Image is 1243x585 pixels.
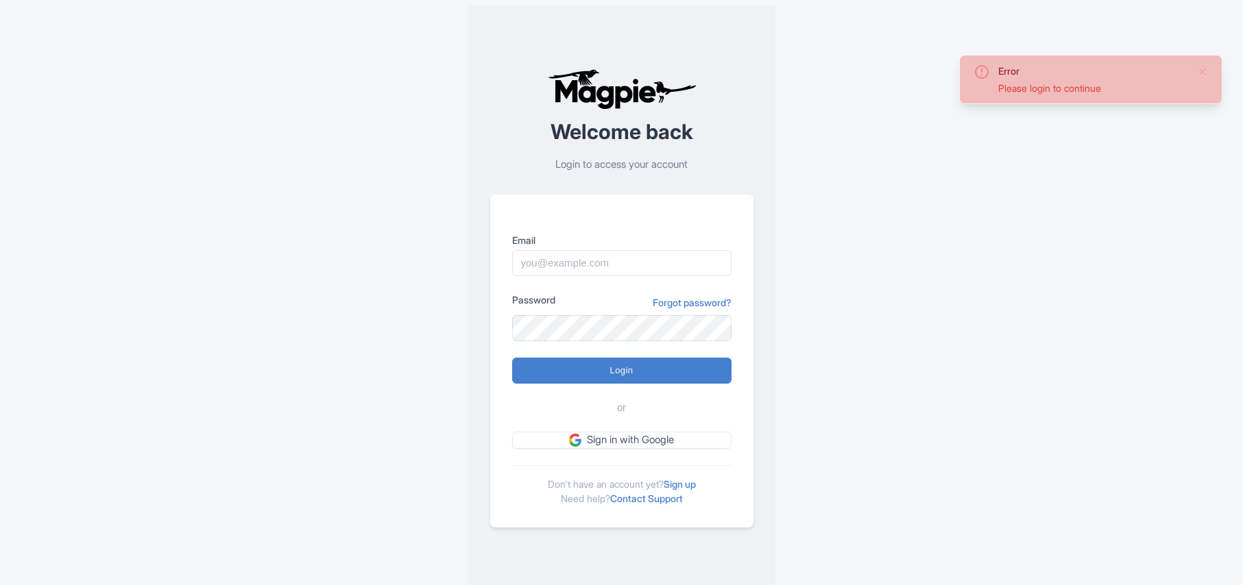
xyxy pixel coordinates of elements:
a: Sign up [664,478,696,490]
a: Forgot password? [653,295,732,310]
input: Login [512,358,732,384]
img: logo-ab69f6fb50320c5b225c76a69d11143b.png [544,69,699,110]
img: google.svg [569,434,581,446]
a: Sign in with Google [512,432,732,449]
div: Don't have an account yet? Need help? [512,465,732,506]
input: you@example.com [512,250,732,276]
a: Contact Support [610,493,683,504]
button: Close [1197,64,1208,80]
label: Email [512,233,732,247]
label: Password [512,292,555,307]
p: Login to access your account [490,157,753,173]
h2: Welcome back [490,121,753,143]
div: Error [998,64,1186,78]
span: or [617,400,626,416]
div: Please login to continue [998,81,1186,95]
